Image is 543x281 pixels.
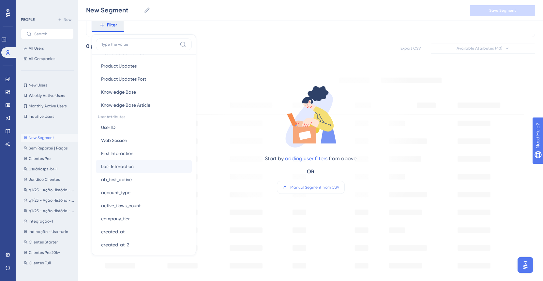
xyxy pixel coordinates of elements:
[101,42,177,47] input: Type the value
[29,56,55,61] span: All Companies
[101,228,125,236] span: created_at
[101,176,132,183] span: ab_test_active
[290,185,339,190] span: Manual Segment from CSV
[86,42,108,50] div: 0 people
[34,32,68,36] input: Search
[29,187,75,193] span: q1/25 - Ação História - Assistente AI
[96,99,192,112] button: Knowledge Base Article
[400,46,421,51] span: Export CSV
[21,217,78,225] button: Integração-1
[107,21,117,29] span: Filter
[101,215,130,223] span: company_tier
[431,43,535,54] button: Available Attributes (40)
[96,86,192,99] button: Knowledge Base
[29,240,58,245] span: Clientes Starter
[21,176,78,183] button: Jurídico Clientes
[457,46,503,51] span: Available Attributes (40)
[21,113,74,120] button: Inactive Users
[55,16,74,23] button: New
[101,88,136,96] span: Knowledge Base
[86,6,141,15] input: Segment Name
[96,59,192,72] button: Product Updates
[21,102,74,110] button: Monthly Active Users
[21,165,78,173] button: Usuáriospt-br-1
[21,207,78,215] button: q1/25 - Ação História - Fluxos Personalizados
[96,225,192,238] button: created_at
[101,62,137,70] span: Product Updates
[29,156,51,161] span: Clientes Pro
[29,219,53,224] span: Integração-1
[21,55,74,63] button: All Companies
[96,134,192,147] button: Web Session
[516,255,535,275] iframe: UserGuiding AI Assistant Launcher
[29,177,60,182] span: Jurídico Clientes
[101,149,133,157] span: First Interaction
[29,135,54,140] span: New Segment
[29,146,68,151] span: Sem Reportei | Pagos
[21,144,78,152] button: Sem Reportei | Pagos
[29,83,47,88] span: New Users
[21,238,78,246] button: Clientes Starter
[101,202,141,210] span: active_flows_count
[15,2,41,9] span: Need Help?
[64,17,71,22] span: New
[29,250,60,255] span: Clientes Pro 20k+
[101,241,129,249] span: created_at_2
[96,112,192,121] span: User Attributes
[92,19,124,32] button: Filter
[101,75,146,83] span: Product Updates Post
[21,44,74,52] button: All Users
[470,5,535,16] button: Save Segment
[29,229,68,234] span: Indicação - Usa tudo
[96,199,192,212] button: active_flows_count
[307,168,314,176] div: OR
[21,155,78,163] button: Clientes Pro
[21,228,78,236] button: Indicação - Usa tudo
[29,260,51,266] span: Clientes Full
[21,186,78,194] button: q1/25 - Ação História - Assistente AI
[21,17,35,22] div: PEOPLE
[101,136,127,144] span: Web Session
[29,114,54,119] span: Inactive Users
[29,46,44,51] span: All Users
[29,93,65,98] span: Weekly Active Users
[96,160,192,173] button: Last Interaction
[101,163,134,170] span: Last Interaction
[29,198,75,203] span: q1/25 - Ação História - Chamadas Inteligentes
[21,249,78,257] button: Clientes Pro 20k+
[29,166,57,172] span: Usuáriospt-br-1
[101,123,115,131] span: User ID
[21,196,78,204] button: q1/25 - Ação História - Chamadas Inteligentes
[21,134,78,142] button: New Segment
[96,121,192,134] button: User ID
[21,259,78,267] button: Clientes Full
[21,92,74,100] button: Weekly Active Users
[101,101,150,109] span: Knowledge Base Article
[489,8,516,13] span: Save Segment
[285,155,327,162] a: adding user filters
[394,43,427,54] button: Export CSV
[265,155,356,163] div: Start by from above
[96,238,192,251] button: created_at_2
[29,208,75,213] span: q1/25 - Ação História - Fluxos Personalizados
[96,173,192,186] button: ab_test_active
[96,212,192,225] button: company_tier
[96,186,192,199] button: account_type
[96,147,192,160] button: First Interaction
[21,81,74,89] button: New Users
[29,103,67,109] span: Monthly Active Users
[96,72,192,86] button: Product Updates Post
[101,189,130,196] span: account_type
